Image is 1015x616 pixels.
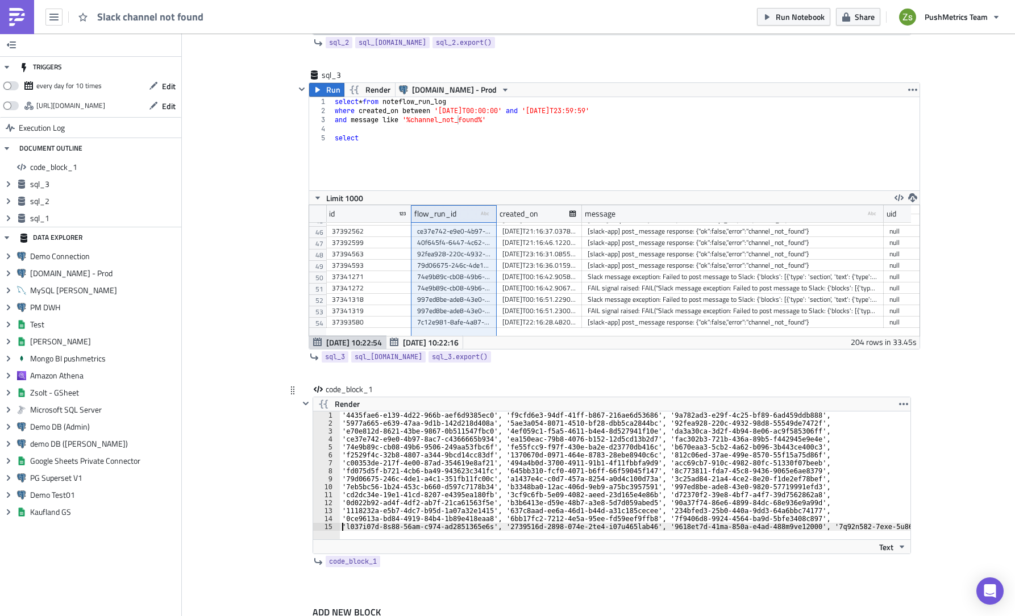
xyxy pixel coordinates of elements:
[836,8,880,26] button: Share
[299,397,313,410] button: Hide content
[417,305,491,317] div: 997ed8be-ade8-43e0-9820-57719991efd3
[30,336,178,347] span: [PERSON_NAME]
[332,271,406,282] div: 37341271
[19,118,65,138] span: Execution Log
[403,336,459,348] span: [DATE] 10:22:16
[386,335,463,349] button: [DATE] 10:22:16
[30,473,178,483] span: PG Superset V1
[322,69,367,81] span: sql_3
[295,82,309,96] button: Hide content
[355,351,422,363] span: sql_[DOMAIN_NAME]
[417,294,491,305] div: 997ed8be-ade8-43e0-9820-57719991efd3
[36,77,102,94] div: every day for 10 times
[776,11,825,23] span: Run Notebook
[313,507,340,515] div: 13
[502,305,576,317] div: [DATE]T00:16:51.230094
[436,37,492,48] span: sql_2.export()
[925,11,988,23] span: PushMetrics Team
[502,248,576,260] div: [DATE]T23:16:31.085565
[313,435,340,443] div: 4
[19,57,62,77] div: TRIGGERS
[30,456,178,466] span: Google Sheets Private Connector
[143,97,181,115] button: Edit
[332,226,406,237] div: 37392562
[359,37,426,48] span: sql_[DOMAIN_NAME]
[588,226,878,237] div: [slack-app] post_message response: {"ok":false,"error":"channel_not_found"}
[313,411,340,419] div: 1
[332,248,406,260] div: 37394563
[313,491,340,499] div: 11
[326,192,363,204] span: Limit 1000
[502,271,576,282] div: [DATE]T00:16:42.905803
[588,237,878,248] div: [slack-app] post_message response: {"ok":false,"error":"channel_not_found"}
[313,427,340,435] div: 3
[313,515,340,523] div: 14
[417,237,491,248] div: 40f645f4-6447-4c62-9483-e01eb8427784
[588,282,878,294] div: FAIL signal raised: FAIL("Slack message exception: Failed to post message to Slack: {'blocks': [{...
[313,467,340,475] div: 8
[162,100,176,112] span: Edit
[30,439,178,449] span: demo DB ([PERSON_NAME])
[19,138,82,159] div: DOCUMENT OUTLINE
[588,260,878,271] div: [slack-app] post_message response: {"ok":false,"error":"channel_not_found"}
[30,422,178,432] span: Demo DB (Admin)
[355,37,430,48] a: sql_[DOMAIN_NAME]
[417,248,491,260] div: 92fea928-220c-4932-98d8-55549de7472f
[976,577,1004,605] div: Open Intercom Messenger
[432,351,488,363] span: sql_3.export()
[432,37,495,48] a: sql_2.export()
[30,162,178,172] span: code_block_1
[313,451,340,459] div: 6
[502,317,576,328] div: [DATE]T22:16:28.482093
[309,191,367,205] button: Limit 1000
[313,459,340,467] div: 7
[30,268,178,278] span: [DOMAIN_NAME] - Prod
[879,541,893,553] span: Text
[36,97,105,114] div: https://pushmetrics.io/api/v1/report/OzoP2mvLKa/webhook?token=2c6d4b08a2ad4407a21e821d3b70eb87
[19,227,82,248] div: DATA EXPLORER
[309,83,344,97] button: Run
[332,317,406,328] div: 37393580
[325,351,345,363] span: sql_3
[588,305,878,317] div: FAIL signal raised: FAIL("Slack message exception: Failed to post message to Slack: {'blocks': [{...
[30,196,178,206] span: sql_2
[332,282,406,294] div: 37341272
[30,388,178,398] span: Zsolt - GSheet
[30,179,178,189] span: sql_3
[313,475,340,483] div: 9
[326,384,374,395] span: code_block_1
[757,8,830,26] button: Run Notebook
[851,335,917,349] div: 204 rows in 33.45s
[500,205,538,222] div: created_on
[309,134,332,143] div: 5
[313,419,340,427] div: 2
[143,77,181,95] button: Edit
[417,271,491,282] div: 74e9b89c-cb08-49b6-9506-249aa53fbc6f
[313,397,364,411] button: Render
[417,260,491,271] div: 79d06675-246c-4de1-a4c1-351fb11fc00c
[502,226,576,237] div: [DATE]T21:16:37.037872
[309,106,332,115] div: 2
[344,83,396,97] button: Render
[351,351,426,363] a: sql_[DOMAIN_NAME]
[502,294,576,305] div: [DATE]T00:16:51.229013
[414,205,456,222] div: flow_run_id
[326,83,340,97] span: Run
[898,7,917,27] img: Avatar
[365,83,390,97] span: Render
[332,237,406,248] div: 37392599
[588,317,878,328] div: [slack-app] post_message response: {"ok":false,"error":"channel_not_found"}
[332,305,406,317] div: 37341319
[313,483,340,491] div: 10
[502,260,576,271] div: [DATE]T23:16:36.015922
[30,490,178,500] span: Demo Test01
[332,260,406,271] div: 37394593
[585,205,615,222] div: message
[30,302,178,313] span: PM DWH
[313,523,340,531] div: 15
[162,80,176,92] span: Edit
[329,556,377,567] span: code_block_1
[322,351,348,363] a: sql_3
[855,11,875,23] span: Share
[30,251,178,261] span: Demo Connection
